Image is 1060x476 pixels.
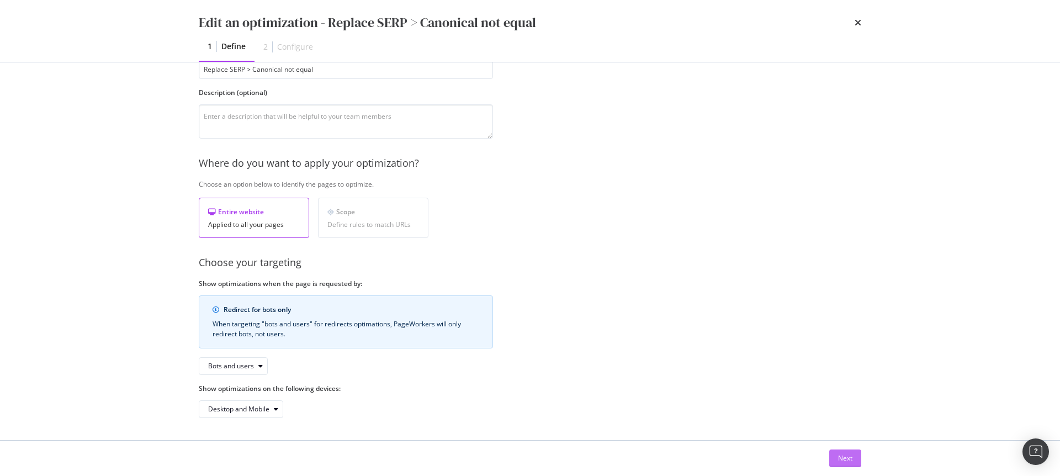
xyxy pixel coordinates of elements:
div: Applied to all your pages [208,221,300,229]
button: Desktop and Mobile [199,400,283,418]
label: Show optimizations on the following devices: [199,384,493,393]
div: times [855,13,861,32]
div: 1 [208,41,212,52]
button: Next [829,449,861,467]
div: Entire website [208,207,300,216]
label: Show optimizations when the page is requested by: [199,279,493,288]
label: Description (optional) [199,88,493,97]
button: Bots and users [199,357,268,375]
div: Open Intercom Messenger [1022,438,1049,465]
div: Desktop and Mobile [208,406,269,412]
div: Edit an optimization - Replace SERP > Canonical not equal [199,13,536,32]
div: Scope [327,207,419,216]
div: Choose an option below to identify the pages to optimize. [199,179,861,189]
div: Bots and users [208,363,254,369]
div: Choose your targeting [199,256,861,270]
div: info banner [199,295,493,348]
div: Next [838,453,852,463]
div: 2 [263,41,268,52]
div: Redirect for bots only [224,305,479,315]
div: When targeting "bots and users" for redirects optimations, PageWorkers will only redirect bots, n... [213,319,479,339]
div: Define [221,41,246,52]
div: Configure [277,41,313,52]
input: Enter an optimization name to easily find it back [199,60,493,79]
div: Define rules to match URLs [327,221,419,229]
div: Where do you want to apply your optimization? [199,156,861,171]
